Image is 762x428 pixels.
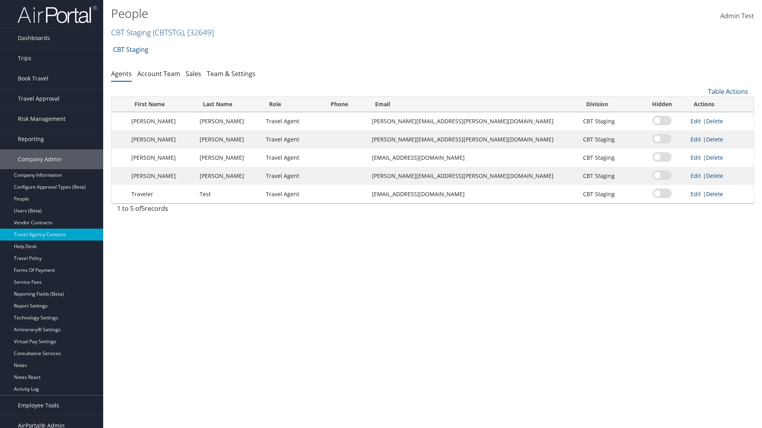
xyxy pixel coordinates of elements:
[18,89,60,109] span: Travel Approval
[687,167,754,185] td: |
[111,5,540,22] h1: People
[579,167,638,185] td: CBT Staging
[691,154,701,161] a: Edit
[687,112,754,130] td: |
[262,167,324,185] td: Travel Agent
[706,154,723,161] a: Delete
[186,69,201,78] a: Sales
[579,149,638,167] td: CBT Staging
[127,130,195,149] td: [PERSON_NAME]
[111,69,132,78] a: Agents
[368,185,579,203] td: [EMAIL_ADDRESS][DOMAIN_NAME]
[579,185,638,203] td: CBT Staging
[706,190,723,198] a: Delete
[262,185,324,203] td: Travel Agent
[196,149,262,167] td: [PERSON_NAME]
[262,149,324,167] td: Travel Agent
[323,97,368,112] th: Phone
[720,11,754,20] span: Admin Test
[368,167,579,185] td: [PERSON_NAME][EMAIL_ADDRESS][PERSON_NAME][DOMAIN_NAME]
[579,97,638,112] th: Division
[141,204,145,213] span: 5
[262,112,324,130] td: Travel Agent
[18,69,48,88] span: Book Travel
[18,48,31,68] span: Trips
[127,149,195,167] td: [PERSON_NAME]
[368,112,579,130] td: [PERSON_NAME][EMAIL_ADDRESS][PERSON_NAME][DOMAIN_NAME]
[262,130,324,149] td: Travel Agent
[111,27,214,38] a: CBT Staging
[687,130,754,149] td: |
[720,4,754,29] a: Admin Test
[17,5,97,24] img: airportal-logo.png
[368,97,579,112] th: Email
[112,97,127,112] th: : activate to sort column descending
[18,109,65,129] span: Risk Management
[368,130,579,149] td: [PERSON_NAME][EMAIL_ADDRESS][PERSON_NAME][DOMAIN_NAME]
[207,69,256,78] a: Team & Settings
[18,149,62,169] span: Company Admin
[127,185,195,203] td: Traveler
[691,172,701,180] a: Edit
[18,129,44,149] span: Reporting
[579,112,638,130] td: CBT Staging
[127,112,195,130] td: [PERSON_NAME]
[117,204,266,217] div: 1 to 5 of records
[368,149,579,167] td: [EMAIL_ADDRESS][DOMAIN_NAME]
[708,87,748,96] a: Table Actions
[196,130,262,149] td: [PERSON_NAME]
[638,97,686,112] th: Hidden
[153,27,184,38] span: ( CBTSTG )
[691,190,701,198] a: Edit
[18,396,59,415] span: Employee Tools
[706,117,723,125] a: Delete
[184,27,214,38] span: , [ 32649 ]
[113,42,148,57] a: CBT Staging
[706,172,723,180] a: Delete
[687,185,754,203] td: |
[196,97,262,112] th: Last Name
[691,136,701,143] a: Edit
[18,28,50,48] span: Dashboards
[687,149,754,167] td: |
[687,97,754,112] th: Actions
[127,97,195,112] th: First Name
[579,130,638,149] td: CBT Staging
[196,185,262,203] td: Test
[706,136,723,143] a: Delete
[262,97,324,112] th: Role
[127,167,195,185] td: [PERSON_NAME]
[196,167,262,185] td: [PERSON_NAME]
[196,112,262,130] td: [PERSON_NAME]
[137,69,180,78] a: Account Team
[691,117,701,125] a: Edit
